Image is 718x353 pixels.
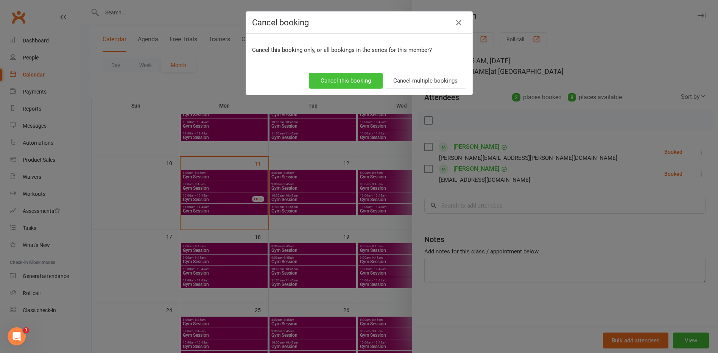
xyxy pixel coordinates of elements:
[385,73,466,89] button: Cancel multiple bookings
[453,17,465,29] button: Close
[23,327,29,333] span: 1
[8,327,26,345] iframe: Intercom live chat
[252,18,466,27] h4: Cancel booking
[309,73,383,89] button: Cancel this booking
[252,45,466,55] p: Cancel this booking only, or all bookings in the series for this member?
